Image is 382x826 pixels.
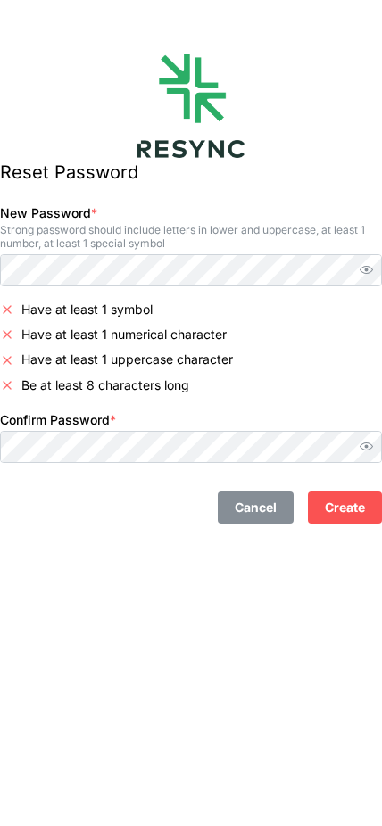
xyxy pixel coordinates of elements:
[21,301,153,318] p: Have at least 1 symbol
[21,326,227,343] p: Have at least 1 numerical character
[235,492,277,523] span: Cancel
[325,492,365,523] span: Create
[21,376,189,394] p: Be at least 8 characters long
[308,491,382,524] button: Create
[218,491,294,524] button: Cancel
[137,54,245,158] img: logo
[21,351,233,368] p: Have at least 1 uppercase character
